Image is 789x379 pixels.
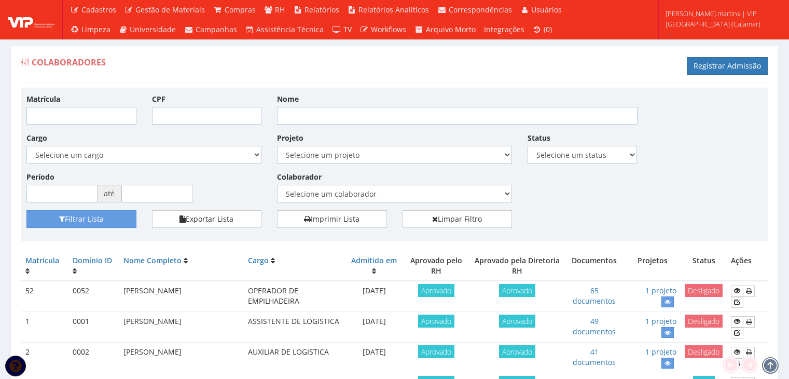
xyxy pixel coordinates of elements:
[275,5,285,15] span: RH
[98,185,121,202] span: até
[32,57,106,68] span: Colaboradores
[573,347,616,367] a: 41 documentos
[531,5,562,15] span: Usuários
[470,251,564,281] th: Aprovado pela Diretoria RH
[244,281,346,312] td: OPERADOR DE EMPILHADEIRA
[346,281,403,312] td: [DATE]
[21,343,68,373] td: 2
[564,251,625,281] th: Documentos
[26,133,47,143] label: Cargo
[196,24,237,34] span: Campanhas
[21,281,68,312] td: 52
[119,343,244,373] td: [PERSON_NAME]
[81,5,116,15] span: Cadastros
[119,281,244,312] td: [PERSON_NAME]
[645,347,676,357] a: 1 projeto
[573,286,616,306] a: 65 documentos
[403,251,470,281] th: Aprovado pelo RH
[499,284,535,297] span: Aprovado
[625,251,681,281] th: Projetos
[26,210,136,228] button: Filtrar Lista
[81,24,110,34] span: Limpeza
[248,255,269,265] a: Cargo
[484,24,524,34] span: Integrações
[418,315,454,328] span: Aprovado
[727,251,768,281] th: Ações
[410,20,480,39] a: Arquivo Morto
[152,94,165,104] label: CPF
[123,255,182,265] a: Nome Completo
[130,24,176,34] span: Universidade
[115,20,181,39] a: Universidade
[449,5,512,15] span: Correspondências
[277,133,303,143] label: Projeto
[666,8,776,29] span: [PERSON_NAME].martins | VIP [GEOGRAPHIC_DATA] (Cajamar)
[68,281,119,312] td: 0052
[346,312,403,343] td: [DATE]
[8,12,54,28] img: logo
[119,312,244,343] td: [PERSON_NAME]
[645,316,676,326] a: 1 projeto
[480,20,529,39] a: Integrações
[544,24,552,34] span: (0)
[25,255,59,265] a: Matrícula
[528,133,550,143] label: Status
[68,343,119,373] td: 0002
[573,316,616,336] a: 49 documentos
[277,210,387,228] a: Imprimir Lista
[343,24,352,34] span: TV
[21,312,68,343] td: 1
[403,210,513,228] a: Limpar Filtro
[418,284,454,297] span: Aprovado
[180,20,241,39] a: Campanhas
[244,343,346,373] td: AUXILIAR DE LOGISTICA
[26,172,54,182] label: Período
[356,20,411,39] a: Workflows
[135,5,205,15] span: Gestão de Materiais
[328,20,356,39] a: TV
[681,251,727,281] th: Status
[499,345,535,358] span: Aprovado
[687,57,768,75] a: Registrar Admissão
[244,312,346,343] td: ASSISTENTE DE LOGISTICA
[685,284,723,297] span: Desligado
[304,5,339,15] span: Relatórios
[685,345,723,358] span: Desligado
[277,172,322,182] label: Colaborador
[371,24,406,34] span: Workflows
[152,210,262,228] button: Exportar Lista
[351,255,397,265] a: Admitido em
[418,345,454,358] span: Aprovado
[73,255,112,265] a: Domínio ID
[685,315,723,328] span: Desligado
[256,24,324,34] span: Assistência Técnica
[26,94,60,104] label: Matrícula
[68,312,119,343] td: 0001
[645,286,676,295] a: 1 projeto
[529,20,557,39] a: (0)
[225,5,256,15] span: Compras
[241,20,328,39] a: Assistência Técnica
[499,315,535,328] span: Aprovado
[346,343,403,373] td: [DATE]
[358,5,429,15] span: Relatórios Analíticos
[426,24,476,34] span: Arquivo Morto
[277,94,299,104] label: Nome
[66,20,115,39] a: Limpeza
